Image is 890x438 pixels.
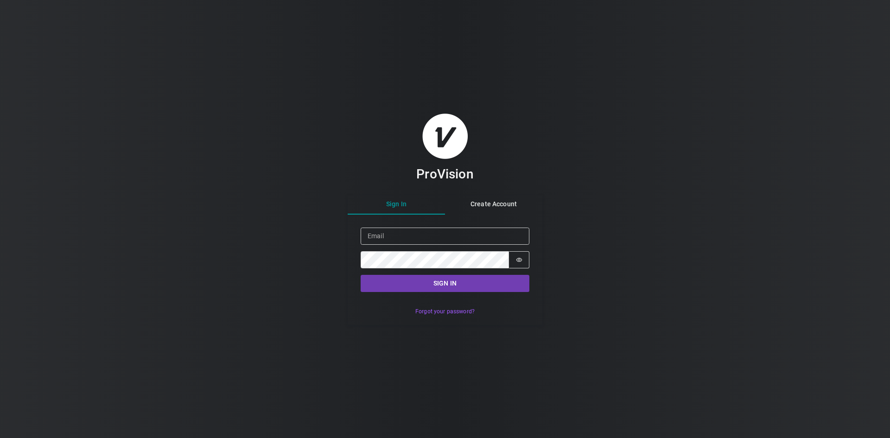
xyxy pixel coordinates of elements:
button: Show password [509,251,529,268]
button: Sign In [348,194,445,215]
h3: ProVision [416,166,473,182]
button: Forgot your password? [410,305,479,318]
button: Create Account [445,194,542,215]
input: Email [361,228,529,245]
button: Sign in [361,275,529,292]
